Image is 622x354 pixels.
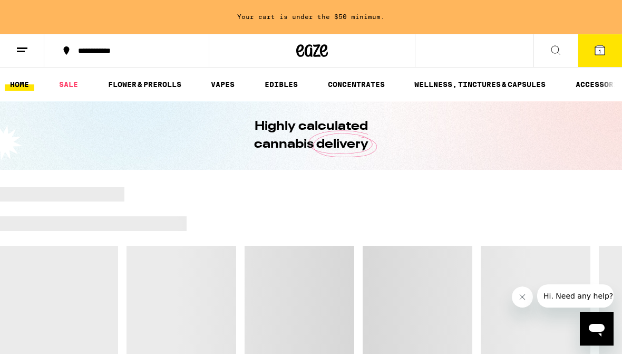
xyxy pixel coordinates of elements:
[580,312,614,346] iframe: Button to launch messaging window
[224,118,398,154] h1: Highly calculated cannabis delivery
[537,284,614,308] iframe: Message from company
[409,78,551,91] a: WELLNESS, TINCTURES & CAPSULES
[598,48,601,54] span: 1
[259,78,303,91] a: EDIBLES
[103,78,187,91] a: FLOWER & PREROLLS
[206,78,240,91] a: VAPES
[323,78,390,91] a: CONCENTRATES
[578,34,622,67] button: 1
[512,286,533,308] iframe: Close message
[5,78,34,91] a: HOME
[54,78,83,91] a: SALE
